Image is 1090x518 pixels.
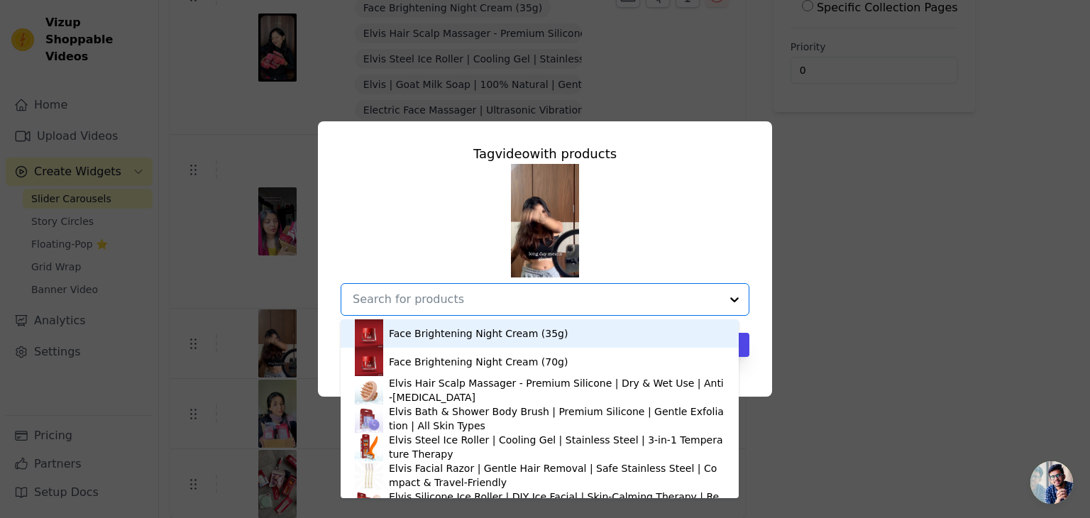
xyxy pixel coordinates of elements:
[1030,461,1073,504] a: Open chat
[389,461,725,490] div: Elvis Facial Razor | Gentle Hair Removal | Safe Stainless Steel | Compact & Travel-Friendly
[353,291,720,308] input: Search for products
[511,164,579,277] img: tn-00b8a1418358425fa64f6cbed68d640d.png
[355,490,383,518] img: product thumbnail
[389,404,725,433] div: Elvis Bath & Shower Body Brush | Premium Silicone | Gentle Exfoliation | All Skin Types
[389,433,725,461] div: Elvis Steel Ice Roller | Cooling Gel | Stainless Steel | 3-in-1 Temperature Therapy
[389,376,725,404] div: Elvis Hair Scalp Massager - Premium Silicone | Dry & Wet Use | Anti-[MEDICAL_DATA]
[341,144,749,164] div: Tag video with products
[355,319,383,348] img: product thumbnail
[355,433,383,461] img: product thumbnail
[355,404,383,433] img: product thumbnail
[355,376,383,404] img: product thumbnail
[389,355,568,369] div: Face Brightening Night Cream (70g)
[355,461,383,490] img: product thumbnail
[389,490,725,518] div: Elvis Silicone Ice Roller | DIY Ice Facial | Skin-Calming Therapy | Reusable & Travel-Friendly
[389,326,568,341] div: Face Brightening Night Cream (35g)
[355,348,383,376] img: product thumbnail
